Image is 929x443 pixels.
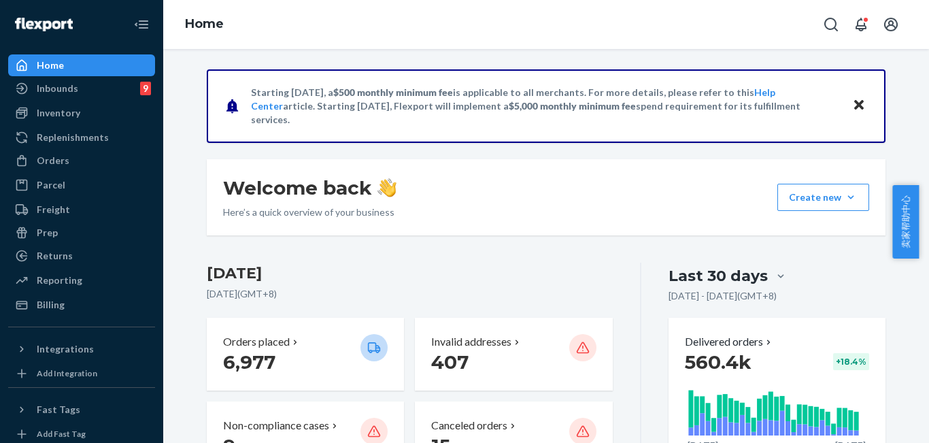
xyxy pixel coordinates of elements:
[37,82,78,95] div: Inbounds
[8,199,155,220] a: Freight
[37,178,65,192] div: Parcel
[431,418,507,433] p: Canceled orders
[37,298,65,312] div: Billing
[892,185,919,259] button: 卖家帮助中心
[431,350,469,374] span: 407
[128,11,155,38] button: Close Navigation
[207,318,404,391] button: Orders placed 6,977
[223,350,275,374] span: 6,977
[777,184,869,211] button: Create new
[223,418,329,433] p: Non-compliance cases
[37,367,97,379] div: Add Integration
[207,287,613,301] p: [DATE] ( GMT+8 )
[509,100,636,112] span: $5,000 monthly minimum fee
[8,222,155,244] a: Prep
[8,174,155,196] a: Parcel
[8,54,155,76] a: Home
[37,106,80,120] div: Inventory
[415,318,612,391] button: Invalid addresses 407
[8,269,155,291] a: Reporting
[8,426,155,442] a: Add Fast Tag
[37,249,73,263] div: Returns
[8,294,155,316] a: Billing
[207,263,613,284] h3: [DATE]
[431,334,511,350] p: Invalid addresses
[850,96,868,116] button: Close
[8,127,155,148] a: Replenishments
[223,176,396,200] h1: Welcome back
[37,226,58,240] div: Prep
[877,11,905,38] button: Open account menu
[37,131,109,144] div: Replenishments
[8,245,155,267] a: Returns
[8,102,155,124] a: Inventory
[669,289,777,303] p: [DATE] - [DATE] ( GMT+8 )
[37,203,70,216] div: Freight
[251,86,839,127] p: Starting [DATE], a is applicable to all merchants. For more details, please refer to this article...
[377,178,396,197] img: hand-wave emoji
[333,86,453,98] span: $500 monthly minimum fee
[8,365,155,382] a: Add Integration
[37,428,86,440] div: Add Fast Tag
[8,338,155,360] button: Integrations
[8,78,155,99] a: Inbounds9
[847,11,875,38] button: Open notifications
[174,5,235,44] ol: breadcrumbs
[37,59,64,72] div: Home
[817,11,845,38] button: Open Search Box
[185,16,224,31] a: Home
[223,206,396,219] p: Here’s a quick overview of your business
[833,353,869,370] div: + 18.4 %
[37,342,94,356] div: Integrations
[37,274,82,287] div: Reporting
[8,150,155,171] a: Orders
[37,403,80,416] div: Fast Tags
[685,334,774,350] button: Delivered orders
[140,82,151,95] div: 9
[223,334,290,350] p: Orders placed
[8,399,155,421] button: Fast Tags
[669,265,768,286] div: Last 30 days
[37,154,69,167] div: Orders
[685,350,751,374] span: 560.4k
[15,18,73,31] img: Flexport logo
